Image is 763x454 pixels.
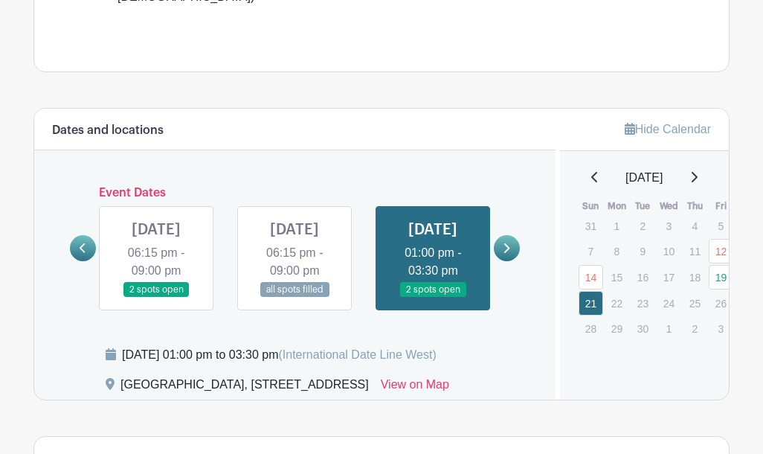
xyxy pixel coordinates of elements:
p: 2 [631,214,655,237]
p: 28 [579,317,603,340]
p: 25 [683,292,707,315]
th: Sun [578,199,604,214]
p: 7 [579,240,603,263]
p: 1 [605,214,629,237]
th: Thu [682,199,708,214]
p: 15 [605,266,629,289]
a: View on Map [381,376,449,400]
p: 23 [631,292,655,315]
p: 3 [709,317,733,340]
span: [DATE] [625,169,663,187]
a: Hide Calendar [625,123,711,135]
p: 3 [657,214,681,237]
th: Wed [656,199,682,214]
p: 5 [709,214,733,237]
a: 14 [579,265,603,290]
p: 29 [605,317,629,340]
p: 8 [605,240,629,263]
a: 19 [709,265,733,290]
a: 12 [709,239,733,263]
p: 16 [631,266,655,289]
a: 21 [579,291,603,316]
p: 10 [657,240,681,263]
p: 26 [709,292,733,315]
p: 2 [683,317,707,340]
p: 9 [631,240,655,263]
p: 4 [683,214,707,237]
p: 30 [631,317,655,340]
span: (International Date Line West) [278,348,436,361]
th: Tue [630,199,656,214]
h6: Event Dates [96,186,494,200]
div: [DATE] 01:00 pm to 03:30 pm [122,346,437,364]
th: Fri [708,199,734,214]
p: 24 [657,292,681,315]
p: 17 [657,266,681,289]
p: 22 [605,292,629,315]
p: 1 [657,317,681,340]
th: Mon [604,199,630,214]
p: 18 [683,266,707,289]
p: 31 [579,214,603,237]
h6: Dates and locations [52,124,164,138]
div: [GEOGRAPHIC_DATA], [STREET_ADDRESS] [120,376,369,400]
p: 11 [683,240,707,263]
